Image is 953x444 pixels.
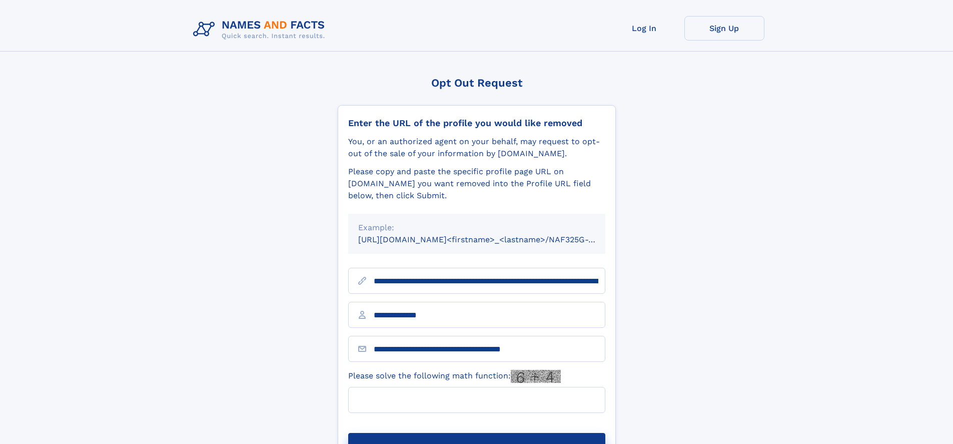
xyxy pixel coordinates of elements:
[338,77,616,89] div: Opt Out Request
[348,370,561,383] label: Please solve the following math function:
[604,16,684,41] a: Log In
[189,16,333,43] img: Logo Names and Facts
[684,16,764,41] a: Sign Up
[358,235,624,244] small: [URL][DOMAIN_NAME]<firstname>_<lastname>/NAF325G-xxxxxxxx
[348,118,605,129] div: Enter the URL of the profile you would like removed
[358,222,595,234] div: Example:
[348,136,605,160] div: You, or an authorized agent on your behalf, may request to opt-out of the sale of your informatio...
[348,166,605,202] div: Please copy and paste the specific profile page URL on [DOMAIN_NAME] you want removed into the Pr...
